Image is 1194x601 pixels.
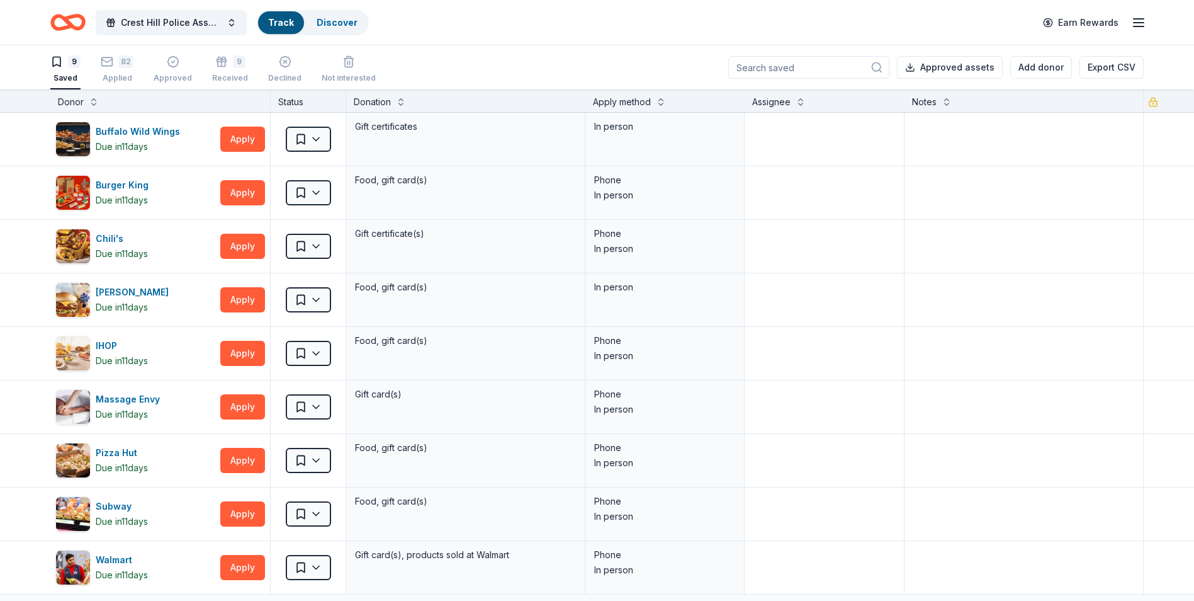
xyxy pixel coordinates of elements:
button: TrackDiscover [257,10,369,35]
img: Image for Chili's [56,229,90,263]
div: Food, gift card(s) [354,439,577,457]
div: Food, gift card(s) [354,278,577,296]
div: Gift card(s), products sold at Walmart [354,546,577,564]
button: Approved assets [897,56,1003,79]
div: Phone [594,440,735,455]
a: Earn Rewards [1035,11,1126,34]
button: Image for Massage EnvyMassage EnvyDue in11days [55,389,215,425]
img: Image for Burger King [56,176,90,210]
div: In person [594,119,735,134]
div: 82 [118,55,133,68]
div: In person [594,348,735,363]
div: In person [594,563,735,578]
button: Image for Burger KingBurger KingDue in11days [55,175,215,210]
div: Due in 11 days [96,407,148,422]
div: Food, gift card(s) [354,493,577,510]
button: Apply [220,448,265,473]
img: Image for Walmart [56,551,90,585]
div: In person [594,455,735,471]
input: Search saved [728,56,889,79]
div: Due in 11 days [96,139,148,154]
div: Due in 11 days [96,300,148,315]
div: Chili's [96,231,148,246]
div: [PERSON_NAME] [96,285,174,300]
a: Discover [317,17,358,28]
button: Image for Pizza HutPizza HutDue in11days [55,443,215,478]
div: Notes [912,94,937,110]
button: 9Received [212,50,248,89]
div: Declined [268,73,301,83]
button: Add donor [1010,56,1072,79]
div: Received [212,73,248,83]
button: Apply [220,180,265,205]
div: In person [594,402,735,417]
span: Crest Hill Police Association 15th Annual Golf Outing Fundraiser [121,15,222,30]
div: 9 [233,55,245,68]
button: Image for SubwaySubwayDue in11days [55,496,215,532]
a: Home [50,8,86,37]
img: Image for IHOP [56,336,90,370]
div: Buffalo Wild Wings [96,124,185,139]
div: Phone [594,173,735,188]
div: Burger King [96,178,154,193]
button: Crest Hill Police Association 15th Annual Golf Outing Fundraiser [96,10,247,35]
button: Apply [220,394,265,420]
div: Subway [96,499,148,514]
div: Donor [58,94,84,110]
div: Status [271,89,346,112]
div: Due in 11 days [96,193,148,208]
button: Apply [220,341,265,366]
div: Massage Envy [96,392,165,407]
button: Apply [220,287,265,312]
div: Due in 11 days [96,568,148,583]
img: Image for Subway [56,497,90,531]
div: In person [594,188,735,203]
div: Food, gift card(s) [354,171,577,189]
div: Approved [154,73,192,83]
button: Image for IHOPIHOPDue in11days [55,336,215,371]
button: 9Saved [50,50,81,89]
div: Due in 11 days [96,461,148,476]
img: Image for Pizza Hut [56,444,90,478]
div: Gift certificates [354,118,577,135]
button: Apply [220,234,265,259]
div: Phone [594,333,735,348]
img: Image for Massage Envy [56,390,90,424]
div: Donation [354,94,391,110]
div: 9 [68,55,81,68]
a: Track [268,17,294,28]
img: Image for Buffalo Wild Wings [56,122,90,156]
button: Declined [268,50,301,89]
button: Not interested [322,50,376,89]
div: Assignee [752,94,791,110]
button: Approved [154,50,192,89]
button: 82Applied [101,50,133,89]
button: Image for Buffalo Wild WingsBuffalo Wild WingsDue in11days [55,122,215,157]
div: Phone [594,387,735,402]
img: Image for Culver's [56,283,90,317]
div: Saved [50,73,81,83]
div: Due in 11 days [96,514,148,529]
button: Image for WalmartWalmartDue in11days [55,550,215,585]
button: Export CSV [1079,56,1144,79]
div: In person [594,241,735,256]
div: Walmart [96,552,148,568]
div: Not interested [322,73,376,83]
div: Pizza Hut [96,445,148,461]
button: Apply [220,501,265,527]
div: Gift certificate(s) [354,225,577,243]
div: Due in 11 days [96,353,148,369]
div: Gift card(s) [354,386,577,403]
div: Applied [101,73,133,83]
button: Apply [220,555,265,580]
div: In person [594,280,735,295]
div: Phone [594,226,735,241]
button: Apply [220,127,265,152]
button: Image for Chili'sChili'sDue in11days [55,229,215,264]
div: Phone [594,547,735,563]
div: IHOP [96,338,148,353]
div: Food, gift card(s) [354,332,577,350]
div: In person [594,509,735,524]
div: Apply method [593,94,651,110]
div: Phone [594,494,735,509]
